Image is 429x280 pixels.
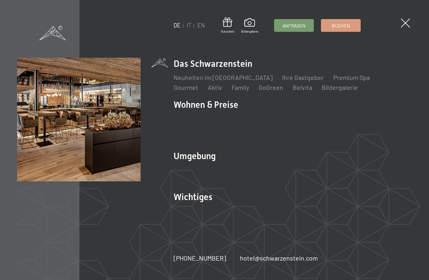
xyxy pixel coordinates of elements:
[174,74,272,81] a: Neuheiten im [GEOGRAPHIC_DATA]
[321,19,360,31] a: Buchen
[221,29,234,34] span: Gutschein
[208,84,222,91] a: Aktiv
[232,84,249,91] a: Family
[174,84,198,91] a: Gourmet
[197,22,205,29] a: EN
[282,74,324,81] a: Ihre Gastgeber
[187,22,191,29] a: IT
[282,22,305,29] span: Anfragen
[322,84,358,91] a: Bildergalerie
[333,74,370,81] a: Premium Spa
[240,254,318,262] a: hotel@schwarzenstein.com
[241,18,258,33] a: Bildergalerie
[241,29,258,34] span: Bildergalerie
[274,19,313,31] a: Anfragen
[259,84,283,91] a: GoGreen
[221,17,234,34] a: Gutschein
[332,22,350,29] span: Buchen
[174,22,181,29] a: DE
[293,84,312,91] a: Belvita
[174,254,226,262] a: [PHONE_NUMBER]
